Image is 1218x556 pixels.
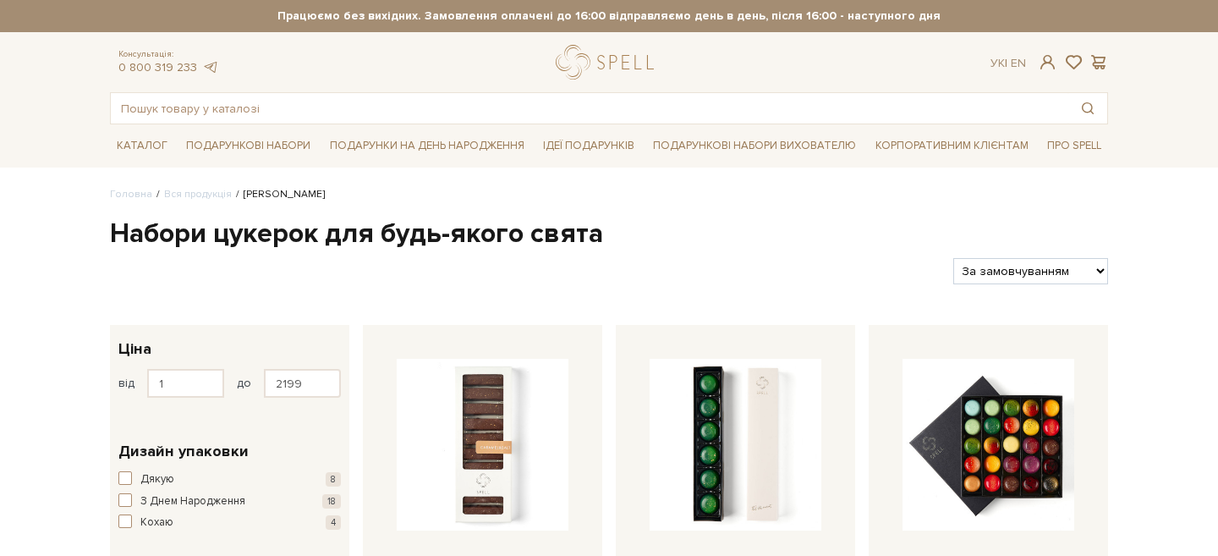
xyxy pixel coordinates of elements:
a: Ідеї подарунків [536,133,641,159]
button: З Днем Народження 18 [118,493,341,510]
span: 18 [322,494,341,509]
a: Корпоративним клієнтам [869,131,1035,160]
a: Подарункові набори [179,133,317,159]
a: En [1011,56,1026,70]
a: 0 800 319 233 [118,60,197,74]
span: 8 [326,472,341,487]
span: Кохаю [140,515,173,531]
button: Дякую 8 [118,471,341,488]
span: Дякую [140,471,174,488]
span: Ціна [118,338,151,361]
button: Кохаю 4 [118,515,341,531]
a: Подарунки на День народження [323,133,531,159]
a: Головна [110,188,152,201]
div: Ук [990,56,1026,71]
span: 4 [326,515,341,530]
input: Ціна [264,369,341,398]
input: Пошук товару у каталозі [111,93,1068,124]
strong: Працюємо без вихідних. Замовлення оплачені до 16:00 відправляємо день в день, після 16:00 - насту... [110,8,1108,24]
a: Про Spell [1040,133,1108,159]
span: Дизайн упаковки [118,440,249,463]
span: Консультація: [118,49,218,60]
span: З Днем Народження [140,493,245,510]
a: Вся продукція [164,188,232,201]
span: | [1005,56,1007,70]
button: Пошук товару у каталозі [1068,93,1107,124]
li: [PERSON_NAME] [232,187,325,202]
a: Каталог [110,133,174,159]
a: Подарункові набори вихователю [646,131,863,160]
h1: Набори цукерок для будь-якого свята [110,217,1108,252]
a: telegram [201,60,218,74]
input: Ціна [147,369,224,398]
span: до [237,376,251,391]
a: logo [556,45,661,80]
span: від [118,376,134,391]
